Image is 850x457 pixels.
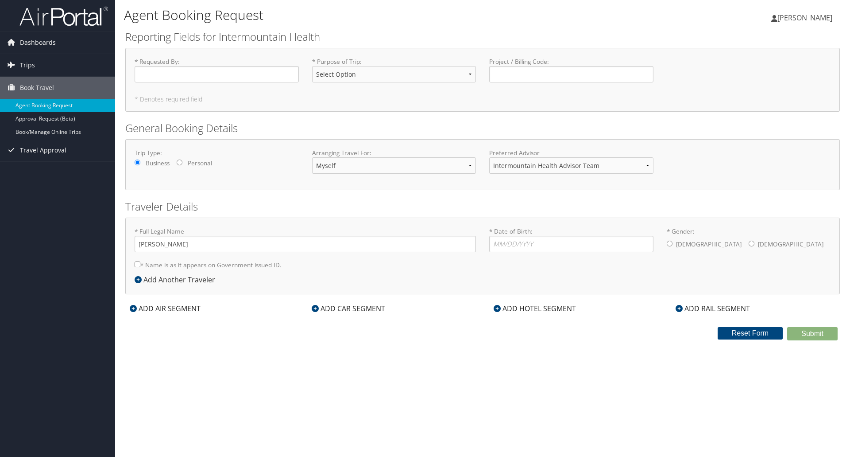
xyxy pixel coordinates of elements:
label: * Purpose of Trip : [312,57,476,90]
select: * Purpose of Trip: [312,66,476,82]
img: airportal-logo.png [19,6,108,27]
input: * Date of Birth: [489,236,653,252]
label: Trip Type: [135,148,299,157]
span: Travel Approval [20,139,66,161]
h1: Agent Booking Request [124,6,602,24]
input: * Gender:[DEMOGRAPHIC_DATA][DEMOGRAPHIC_DATA] [749,241,754,246]
h2: General Booking Details [125,121,840,136]
span: Dashboards [20,31,56,54]
div: ADD HOTEL SEGMENT [489,303,580,314]
label: Personal [188,159,212,168]
div: ADD AIR SEGMENT [125,303,205,314]
div: Add Another Traveler [135,274,220,285]
input: * Gender:[DEMOGRAPHIC_DATA][DEMOGRAPHIC_DATA] [667,241,672,246]
input: * Name is as it appears on Government issued ID. [135,262,140,267]
span: [PERSON_NAME] [777,13,832,23]
label: Project / Billing Code : [489,57,653,82]
h2: Reporting Fields for Intermountain Health [125,29,840,44]
label: [DEMOGRAPHIC_DATA] [758,236,823,253]
input: * Requested By: [135,66,299,82]
button: Reset Form [718,327,783,340]
label: * Name is as it appears on Government issued ID. [135,257,282,273]
span: Trips [20,54,35,76]
label: * Date of Birth: [489,227,653,252]
button: Submit [787,327,838,340]
span: Book Travel [20,77,54,99]
label: * Gender: [667,227,831,254]
label: [DEMOGRAPHIC_DATA] [676,236,742,253]
label: * Full Legal Name [135,227,476,252]
div: ADD CAR SEGMENT [307,303,390,314]
label: Preferred Advisor [489,148,653,157]
input: Project / Billing Code: [489,66,653,82]
input: * Full Legal Name [135,236,476,252]
h2: Traveler Details [125,199,840,214]
label: Arranging Travel For: [312,148,476,157]
div: ADD RAIL SEGMENT [671,303,754,314]
label: Business [146,159,170,168]
h5: * Denotes required field [135,96,831,102]
label: * Requested By : [135,57,299,82]
a: [PERSON_NAME] [771,4,841,31]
